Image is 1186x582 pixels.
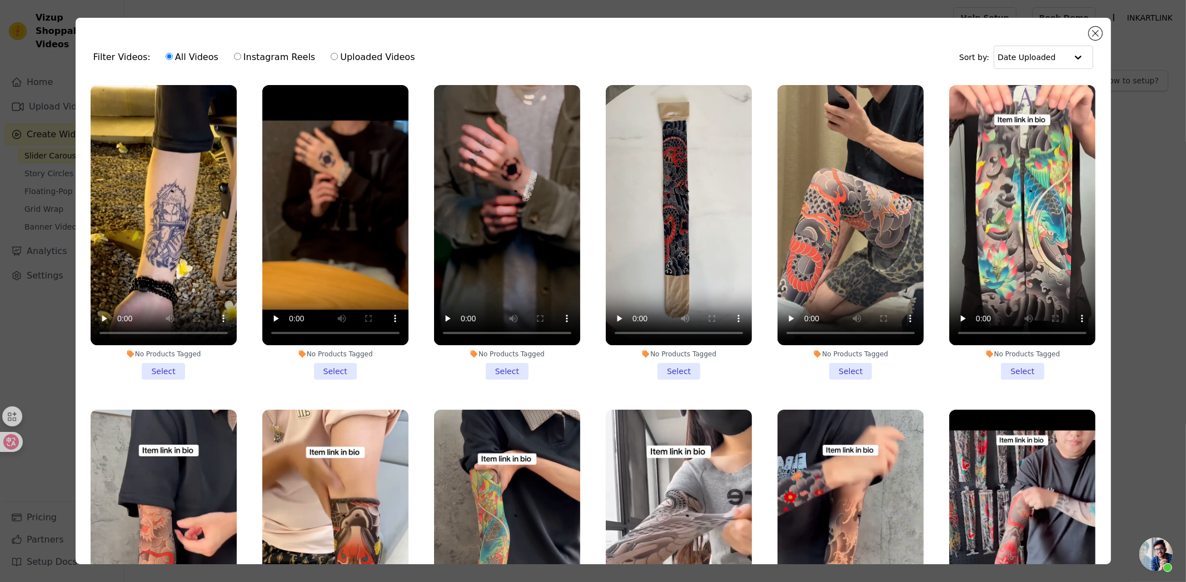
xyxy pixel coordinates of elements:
[606,350,752,359] div: No Products Tagged
[959,46,1093,69] div: Sort by:
[1139,538,1173,571] a: 开放式聊天
[233,50,316,64] label: Instagram Reels
[778,350,924,359] div: No Products Tagged
[330,50,415,64] label: Uploaded Videos
[434,350,580,359] div: No Products Tagged
[91,350,237,359] div: No Products Tagged
[949,350,1095,359] div: No Products Tagged
[93,44,421,70] div: Filter Videos:
[165,50,219,64] label: All Videos
[262,350,408,359] div: No Products Tagged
